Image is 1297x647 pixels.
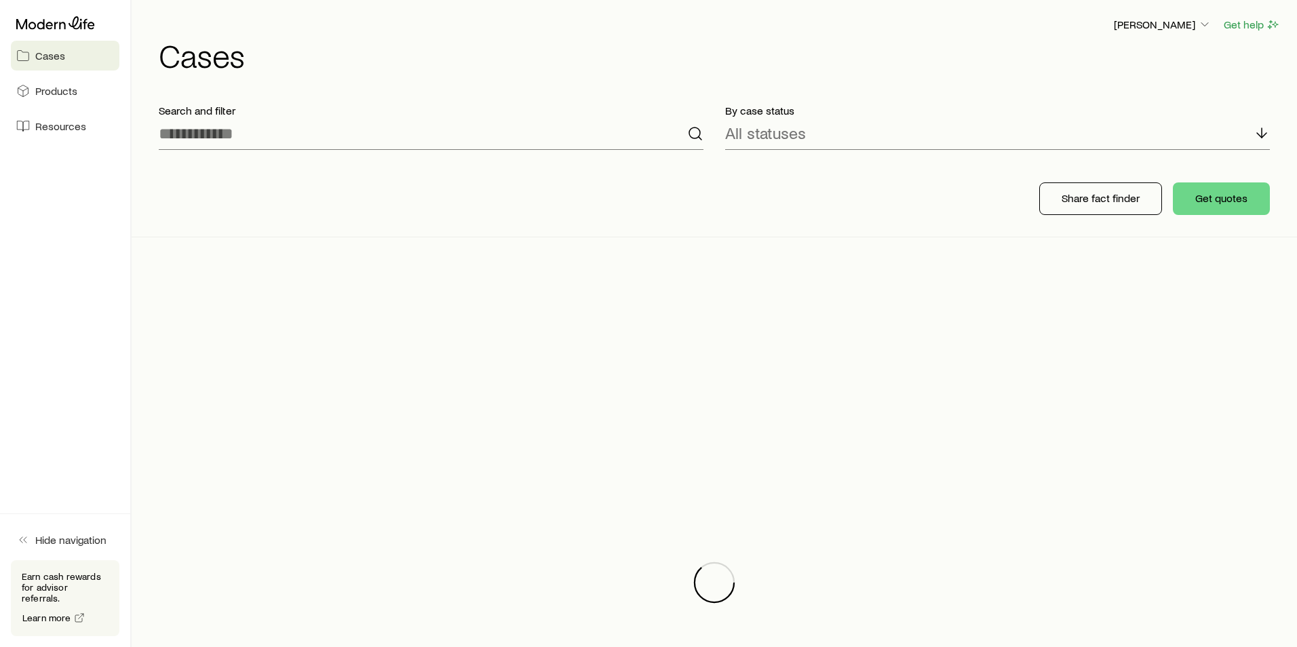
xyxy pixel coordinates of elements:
p: Search and filter [159,104,703,117]
span: Resources [35,119,86,133]
span: Hide navigation [35,533,107,547]
button: Get help [1223,17,1281,33]
a: Products [11,76,119,106]
a: Cases [11,41,119,71]
h1: Cases [159,39,1281,71]
span: Cases [35,49,65,62]
p: [PERSON_NAME] [1114,18,1212,31]
button: Hide navigation [11,525,119,555]
p: Earn cash rewards for advisor referrals. [22,571,109,604]
button: Share fact finder [1039,182,1162,215]
span: Learn more [22,613,71,623]
div: Earn cash rewards for advisor referrals.Learn more [11,560,119,636]
a: Resources [11,111,119,141]
button: [PERSON_NAME] [1113,17,1212,33]
p: By case status [725,104,1270,117]
p: All statuses [725,123,806,142]
button: Get quotes [1173,182,1270,215]
p: Share fact finder [1062,191,1140,205]
span: Products [35,84,77,98]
